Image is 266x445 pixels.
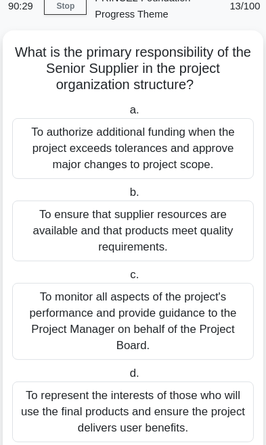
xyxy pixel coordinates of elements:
div: To authorize additional funding when the project exceeds tolerances and approve major changes to ... [12,118,254,179]
div: To monitor all aspects of the project's performance and provide guidance to the Project Manager o... [12,283,254,360]
span: c. [130,268,139,281]
div: To ensure that supplier resources are available and that products meet quality requirements. [12,201,254,261]
div: To represent the interests of those who will use the final products and ensure the project delive... [12,382,254,442]
h5: What is the primary responsibility of the Senior Supplier in the project organization structure? [11,44,255,94]
span: d. [130,367,139,379]
span: b. [130,186,139,199]
span: a. [130,103,139,116]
